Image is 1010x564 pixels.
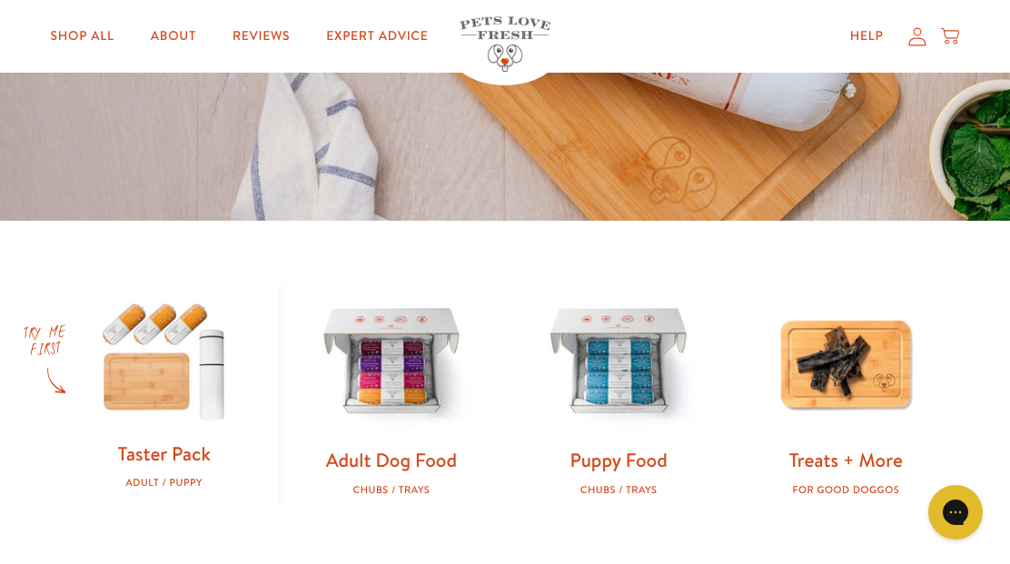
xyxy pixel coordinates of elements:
a: Puppy Food [569,447,667,473]
div: Chubs / Trays [534,484,703,496]
a: Help [836,18,898,54]
div: For good doggos [761,484,930,496]
a: Treats + More [789,447,903,473]
a: Shop All [36,18,129,54]
div: Chubs / Trays [307,484,476,496]
a: Reviews [218,18,304,54]
iframe: Gorgias live chat messenger [919,479,992,546]
div: Adult / Puppy [80,477,249,489]
a: Expert Advice [312,18,442,54]
a: About [136,18,211,54]
a: Taster Pack [118,440,211,467]
img: Pets Love Fresh [460,16,550,72]
a: Adult Dog Food [326,447,457,473]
